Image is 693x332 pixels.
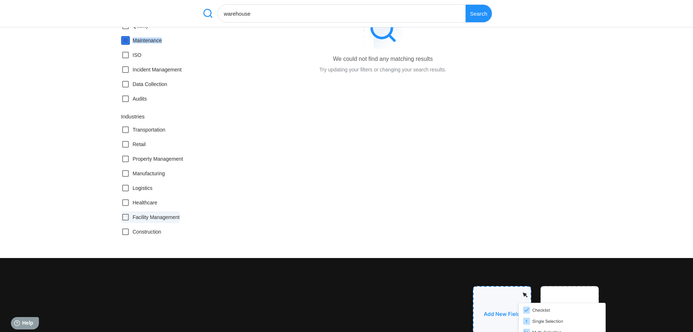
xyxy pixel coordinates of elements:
[121,226,162,238] label: Construction
[319,65,446,74] div: Try updating your filters or changing your search results.
[121,35,162,46] label: Maintenance
[121,93,147,105] label: Audits
[121,182,152,194] label: Logistics
[121,197,158,208] label: Healthcare
[121,138,146,150] label: Retail
[466,4,492,23] div: Search
[121,49,142,61] label: ISO
[121,153,183,165] label: Property Management
[121,78,167,90] label: Data Collection
[121,211,180,223] label: Facility Management
[121,113,194,120] div: Industries
[121,168,165,179] label: Manufacturing
[121,64,182,75] label: Incident Management
[218,4,466,23] input: Search from over a thousand task and checklist templates
[333,56,433,62] div: We could not find any matching results
[121,124,166,136] label: Transportation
